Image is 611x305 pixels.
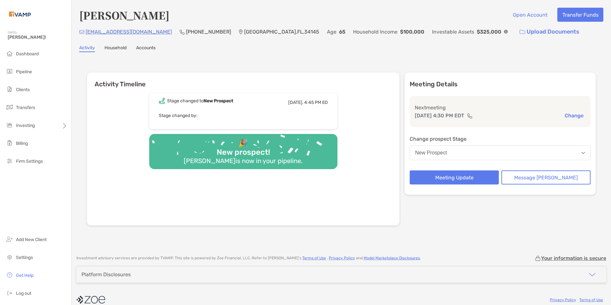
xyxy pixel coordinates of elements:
[181,157,305,165] div: [PERSON_NAME] is now in your pipeline.
[16,273,34,278] span: Get Help
[244,28,319,36] p: [GEOGRAPHIC_DATA] , FL , 34145
[327,28,336,36] p: Age
[415,104,585,112] p: Next meeting
[6,271,13,279] img: get-help icon
[6,157,13,165] img: firm-settings icon
[508,8,552,22] button: Open Account
[159,98,165,104] img: Event icon
[415,112,464,120] p: [DATE] 4:30 PM EDT
[550,298,576,302] a: Privacy Policy
[16,141,28,146] span: Billing
[6,289,13,297] img: logout icon
[16,123,35,128] span: Investing
[16,291,31,296] span: Log out
[16,69,32,74] span: Pipeline
[8,35,67,40] span: [PERSON_NAME]!
[79,45,95,52] a: Activity
[410,135,591,143] p: Change prospect Stage
[563,112,585,119] button: Change
[541,255,606,261] p: Your information is secure
[410,145,591,160] button: New Prospect
[6,85,13,93] img: clients icon
[353,28,398,36] p: Household Income
[288,100,303,105] span: [DATE],
[6,253,13,261] img: settings icon
[339,28,345,36] p: 65
[79,30,84,34] img: Email Icon
[16,237,47,242] span: Add New Client
[557,8,603,22] button: Transfer Funds
[239,29,243,35] img: Location Icon
[6,67,13,75] img: pipeline icon
[236,138,251,148] div: 🎉
[16,159,43,164] span: Firm Settings
[87,73,399,88] h6: Activity Timeline
[16,105,35,110] span: Transfers
[104,45,127,52] a: Household
[6,139,13,147] img: billing icon
[504,30,508,34] img: Info Icon
[6,121,13,129] img: investing icon
[304,100,328,105] span: 4:45 PM ED
[432,28,474,36] p: Investable Assets
[364,256,420,260] a: Model Marketplace Disclosures
[186,28,231,36] p: [PHONE_NUMBER]
[501,170,591,184] button: Message [PERSON_NAME]
[86,28,172,36] p: [EMAIL_ADDRESS][DOMAIN_NAME]
[588,271,596,278] img: icon arrow
[410,170,499,184] button: Meeting Update
[467,113,473,118] img: communication type
[16,87,30,92] span: Clients
[16,51,39,57] span: Dashboard
[410,80,591,88] p: Meeting Details
[16,255,33,260] span: Settings
[415,150,447,156] div: New Prospect
[6,103,13,111] img: transfers icon
[76,256,421,261] p: Investment advisory services are provided by TVAMP . This site is powered by Zoe Financial, LLC. ...
[329,256,355,260] a: Privacy Policy
[515,25,584,39] a: Upload Documents
[167,98,233,104] div: Stage changed to
[6,50,13,57] img: dashboard icon
[400,28,424,36] p: $100,000
[6,235,13,243] img: add_new_client icon
[477,28,501,36] p: $325,000
[581,152,585,154] img: Open dropdown arrow
[214,148,273,157] div: New prospect!
[81,271,131,278] div: Platform Disclosures
[149,134,337,164] img: Confetti
[159,112,328,120] p: Stage changed by:
[8,3,32,26] img: Zoe Logo
[180,29,185,35] img: Phone Icon
[579,298,603,302] a: Terms of Use
[136,45,156,52] a: Accounts
[204,98,233,104] b: New Prospect
[302,256,326,260] a: Terms of Use
[79,8,169,22] h4: [PERSON_NAME]
[520,30,525,34] img: button icon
